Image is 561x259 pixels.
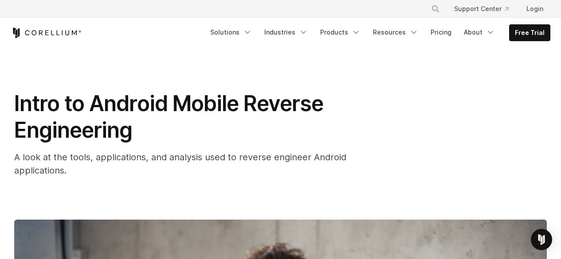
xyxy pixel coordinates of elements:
a: About [459,24,500,40]
a: Login [519,1,550,17]
a: Industries [259,24,313,40]
a: Free Trial [510,25,550,41]
a: Corellium Home [11,27,82,38]
div: Open Intercom Messenger [531,229,552,250]
span: Intro to Android Mobile Reverse Engineering [14,90,323,143]
button: Search [428,1,443,17]
a: Resources [368,24,424,40]
a: Pricing [425,24,457,40]
a: Solutions [205,24,257,40]
div: Navigation Menu [420,1,550,17]
a: Support Center [447,1,516,17]
span: A look at the tools, applications, and analysis used to reverse engineer Android applications. [14,152,346,176]
a: Products [315,24,366,40]
div: Navigation Menu [205,24,550,41]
